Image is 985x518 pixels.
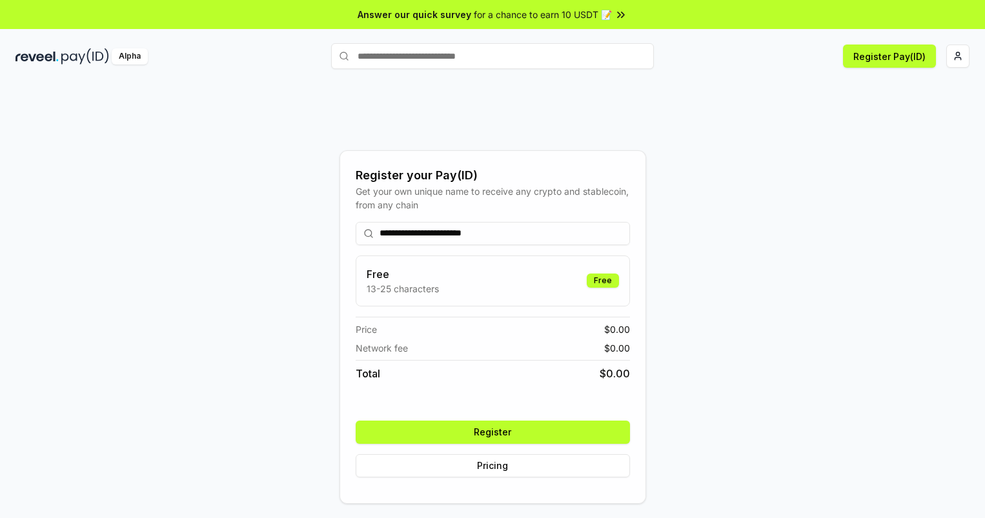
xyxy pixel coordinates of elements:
[843,45,936,68] button: Register Pay(ID)
[474,8,612,21] span: for a chance to earn 10 USDT 📝
[587,274,619,288] div: Free
[356,454,630,477] button: Pricing
[358,8,471,21] span: Answer our quick survey
[356,366,380,381] span: Total
[356,166,630,184] div: Register your Pay(ID)
[600,366,630,381] span: $ 0.00
[367,282,439,295] p: 13-25 characters
[604,341,630,355] span: $ 0.00
[112,48,148,65] div: Alpha
[61,48,109,65] img: pay_id
[604,323,630,336] span: $ 0.00
[356,184,630,212] div: Get your own unique name to receive any crypto and stablecoin, from any chain
[15,48,59,65] img: reveel_dark
[356,341,408,355] span: Network fee
[356,421,630,444] button: Register
[356,323,377,336] span: Price
[367,266,439,282] h3: Free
